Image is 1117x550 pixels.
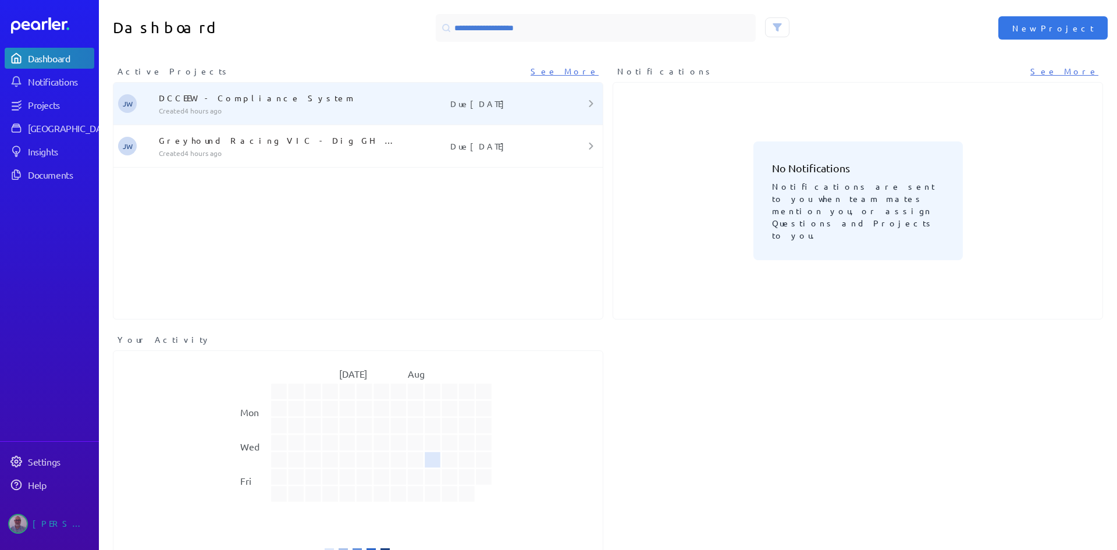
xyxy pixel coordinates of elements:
h3: No Notifications [772,160,944,176]
span: New Project [1012,22,1094,34]
p: Created 4 hours ago [159,106,399,115]
span: Jeremy Williams [118,137,137,155]
a: Projects [5,94,94,115]
p: Greyhound Racing VIC - Dig GH Lifecyle Tracking [159,134,399,146]
a: Jason Riches's photo[PERSON_NAME] [5,509,94,538]
h1: Dashboard [113,14,354,42]
a: See More [531,65,599,77]
span: Active Projects [118,65,230,77]
a: Help [5,474,94,495]
a: Settings [5,451,94,472]
a: Dashboard [11,17,94,34]
div: Settings [28,456,93,467]
div: Insights [28,146,93,157]
text: Wed [240,441,259,452]
img: Jason Riches [8,514,28,534]
a: Dashboard [5,48,94,69]
text: [DATE] [340,368,368,379]
div: [PERSON_NAME] [33,514,91,534]
div: Dashboard [28,52,93,64]
div: Help [28,479,93,491]
p: Notifications are sent to you when team mates mention you, or assign Questions and Projects to you. [772,176,944,242]
p: Due [DATE] [399,140,562,152]
span: Jeremy Williams [118,94,137,113]
div: [GEOGRAPHIC_DATA] [28,122,115,134]
div: Documents [28,169,93,180]
a: [GEOGRAPHIC_DATA] [5,118,94,139]
span: Your Activity [118,333,211,346]
p: Created 4 hours ago [159,148,399,158]
a: Notifications [5,71,94,92]
text: Mon [240,406,259,418]
a: See More [1030,65,1098,77]
div: Projects [28,99,93,111]
text: Aug [408,368,425,379]
a: Documents [5,164,94,185]
button: New Project [998,16,1108,40]
div: Notifications [28,76,93,87]
a: Insights [5,141,94,162]
span: Notifications [617,65,714,77]
p: DCCEEW - Compliance System [159,92,399,104]
p: Due [DATE] [399,98,562,109]
text: Fri [240,475,251,487]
